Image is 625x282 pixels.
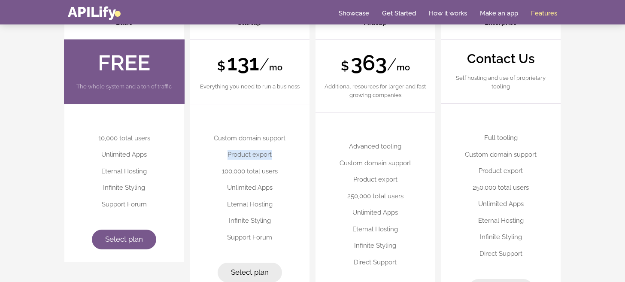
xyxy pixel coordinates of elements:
[199,212,301,229] li: Infinite Styling
[73,130,176,147] li: 10,000 total users
[73,179,176,196] li: Infinite Styling
[92,230,156,249] a: Select plan
[98,50,150,76] strong: FREE
[450,146,552,163] li: Custom domain support
[324,221,427,238] li: Eternal Hosting
[450,196,552,212] li: Unlimited Apps
[199,130,301,147] li: Custom domain support
[73,146,176,163] li: Unlimited Apps
[397,62,410,73] strong: mo
[73,163,176,180] li: Eternal Hosting
[199,196,301,213] li: Eternal Hosting
[467,52,535,65] strong: Contact Us
[324,237,427,254] li: Infinite Styling
[259,54,269,74] span: /
[199,163,301,180] li: 100,000 total users
[450,179,552,196] li: 250,000 total users
[382,9,416,18] a: Get Started
[450,212,552,229] li: Eternal Hosting
[217,60,225,73] strong: $
[324,188,427,205] li: 250,000 total users
[387,54,397,74] span: /
[450,130,552,146] li: Full tooling
[73,82,176,91] p: The whole system and a ton of traffic
[450,229,552,246] li: Infinite Styling
[231,268,269,276] span: Select plan
[73,196,176,213] li: Support Forum
[199,82,301,91] p: Everything you need to run a business
[269,62,282,73] strong: mo
[339,9,369,18] a: Showcase
[450,74,552,91] p: Self hosting and use of proprietary tooling
[324,204,427,221] li: Unlimited Apps
[480,9,518,18] a: Make an app
[324,82,427,99] p: Additional resources for larger and fast growing companies
[199,179,301,196] li: Unlimited Apps
[341,60,349,73] strong: $
[531,9,557,18] a: Features
[324,138,427,155] li: Advanced tooling
[199,229,301,246] li: Support Forum
[450,163,552,179] li: Product export
[105,235,143,243] span: Select plan
[351,50,387,76] strong: 363
[429,9,467,18] a: How it works
[227,50,259,76] strong: 131
[324,254,427,271] li: Direct Support
[324,171,427,188] li: Product export
[199,146,301,163] li: Product export
[450,246,552,262] li: Direct Support
[324,155,427,172] li: Custom domain support
[68,3,121,20] a: APILify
